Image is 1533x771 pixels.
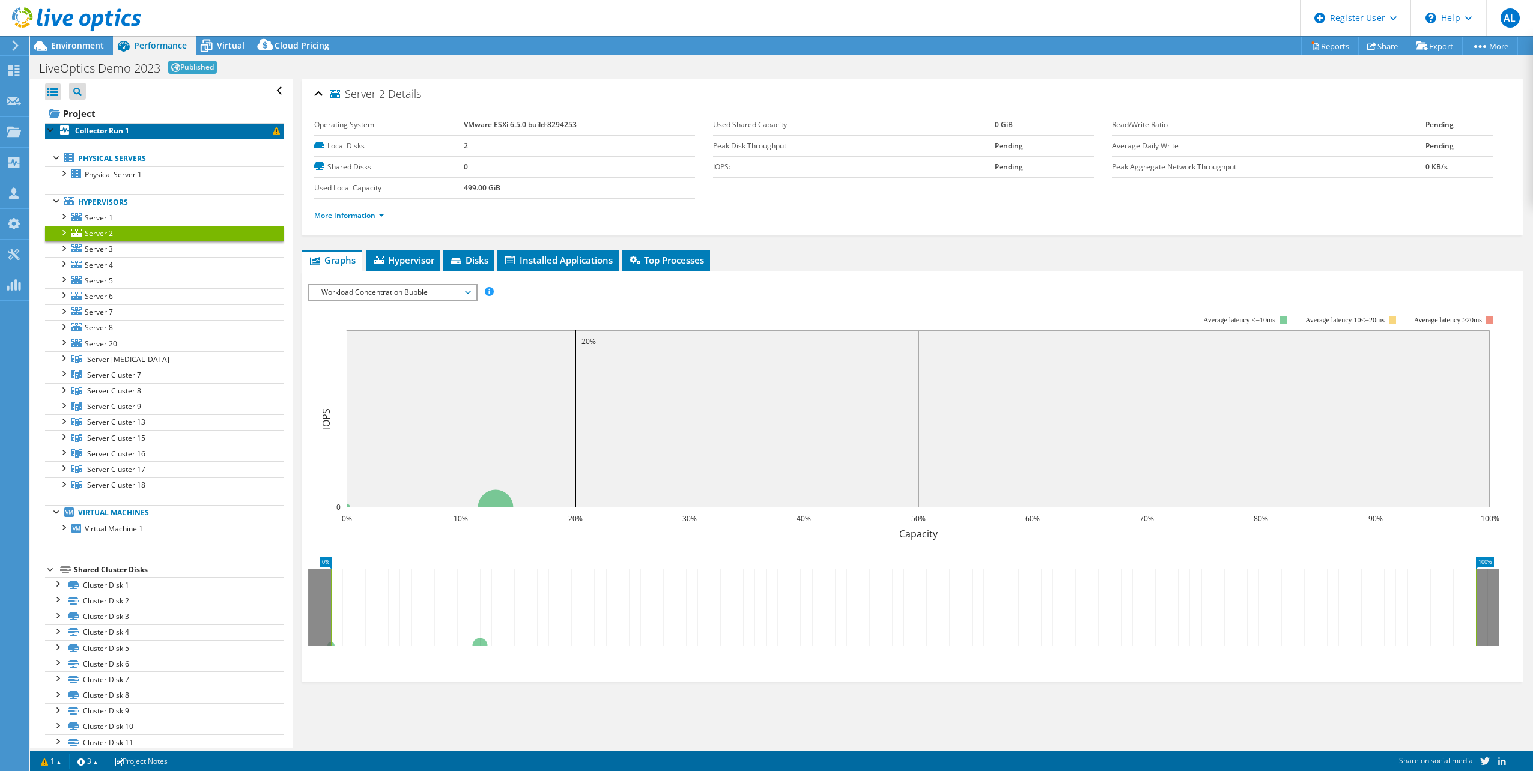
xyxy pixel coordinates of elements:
a: Cluster Disk 1 [45,577,284,593]
span: Server Cluster 8 [87,385,141,396]
span: Server Cluster 16 [87,449,145,459]
a: Virtual Machine 1 [45,521,284,536]
span: Server 4 [85,260,113,270]
a: Server Cluster 7 [45,367,284,382]
b: Pending [1425,141,1454,151]
svg: \n [1425,13,1436,23]
a: 3 [69,754,106,769]
b: Collector Run 1 [75,125,129,136]
a: Server Cluster 15 [45,430,284,446]
span: Server 7 [85,307,113,317]
span: Server 3 [85,244,113,254]
span: Server Cluster 13 [87,417,145,427]
span: Environment [51,40,104,51]
text: 80% [1254,513,1268,524]
a: Server Cluster 5 [45,351,284,367]
span: Graphs [308,254,356,266]
a: Collector Run 1 [45,123,284,139]
text: 30% [682,513,697,524]
b: 0 GiB [995,119,1013,130]
span: Server 6 [85,291,113,301]
label: IOPS: [713,161,995,173]
a: Physical Server 1 [45,166,284,182]
a: Server 20 [45,336,284,351]
span: Server 1 [85,213,113,223]
label: Peak Aggregate Network Throughput [1112,161,1425,173]
a: Export [1407,37,1463,55]
span: Server Cluster 7 [87,370,141,380]
label: Used Local Capacity [314,182,464,194]
text: 100% [1480,513,1499,524]
a: Server 1 [45,210,284,225]
h1: LiveOptics Demo 2023 [39,62,160,74]
text: 60% [1025,513,1040,524]
span: Virtual Machine 1 [85,524,143,534]
span: Server [MEDICAL_DATA] [87,354,169,364]
b: Pending [995,141,1023,151]
label: Used Shared Capacity [713,119,995,131]
a: Cluster Disk 11 [45,734,284,750]
b: 0 [464,162,468,172]
a: Server Cluster 8 [45,383,284,399]
text: 40% [797,513,811,524]
a: Server 7 [45,304,284,320]
a: Cluster Disk 5 [45,640,284,656]
text: Capacity [899,527,938,540]
span: Virtual [217,40,244,51]
a: Physical Servers [45,151,284,166]
b: 2 [464,141,468,151]
a: Server 4 [45,257,284,273]
span: AL [1501,8,1520,28]
a: More Information [314,210,384,220]
span: Server Cluster 15 [87,433,145,443]
a: 1 [32,754,70,769]
a: Server Cluster 17 [45,461,284,477]
span: Cloud Pricing [275,40,329,51]
a: Server 6 [45,288,284,304]
div: Shared Cluster Disks [74,563,284,577]
span: Server 2 [330,88,385,100]
a: Cluster Disk 9 [45,703,284,719]
a: Reports [1301,37,1359,55]
span: Performance [134,40,187,51]
a: Project [45,104,284,123]
a: Server Cluster 18 [45,477,284,493]
label: Peak Disk Throughput [713,140,995,152]
a: Server 3 [45,241,284,257]
a: Server Cluster 9 [45,399,284,414]
text: 70% [1140,513,1154,524]
a: Server 2 [45,226,284,241]
span: Share on social media [1399,755,1473,766]
text: 10% [454,513,468,524]
span: Workload Concentration Bubble [315,285,470,300]
a: Cluster Disk 4 [45,624,284,640]
a: Server Cluster 16 [45,446,284,461]
span: Details [388,86,421,101]
a: Virtual Machines [45,505,284,521]
a: Server Cluster 13 [45,414,284,430]
text: 0% [341,513,351,524]
span: Hypervisor [372,254,434,266]
text: Average latency >20ms [1414,316,1482,324]
a: Project Notes [106,754,176,769]
a: Cluster Disk 7 [45,671,284,687]
tspan: Average latency <=10ms [1203,316,1275,324]
label: Local Disks [314,140,464,152]
span: Physical Server 1 [85,169,142,180]
text: 20% [581,336,596,346]
tspan: Average latency 10<=20ms [1305,316,1385,324]
span: Server 20 [85,339,117,349]
a: Server 8 [45,320,284,336]
label: Operating System [314,119,464,131]
a: More [1462,37,1518,55]
span: Server Cluster 18 [87,480,145,490]
b: Pending [995,162,1023,172]
span: Server 2 [85,228,113,238]
b: Pending [1425,119,1454,130]
span: Server Cluster 17 [87,464,145,474]
a: Hypervisors [45,194,284,210]
a: Share [1358,37,1407,55]
span: Installed Applications [503,254,613,266]
text: 0 [336,502,341,512]
a: Cluster Disk 3 [45,609,284,624]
